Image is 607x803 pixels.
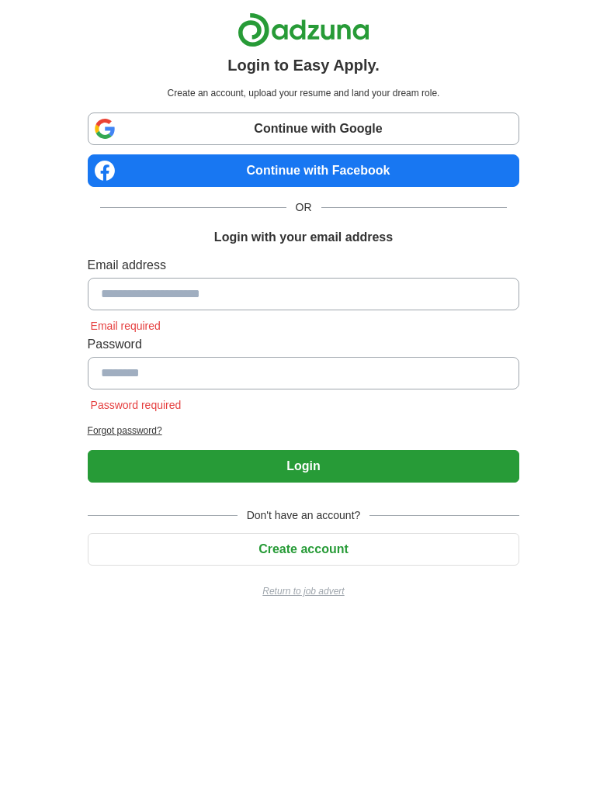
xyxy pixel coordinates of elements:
[227,54,380,77] h1: Login to Easy Apply.
[286,199,321,216] span: OR
[238,12,369,47] img: Adzuna logo
[88,335,520,354] label: Password
[214,228,393,247] h1: Login with your email address
[88,424,520,438] a: Forgot password?
[88,533,520,566] button: Create account
[88,112,520,145] a: Continue with Google
[88,320,164,332] span: Email required
[88,542,520,556] a: Create account
[88,584,520,598] a: Return to job advert
[88,256,520,275] label: Email address
[88,154,520,187] a: Continue with Facebook
[238,507,370,524] span: Don't have an account?
[88,450,520,483] button: Login
[88,399,185,411] span: Password required
[91,86,517,100] p: Create an account, upload your resume and land your dream role.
